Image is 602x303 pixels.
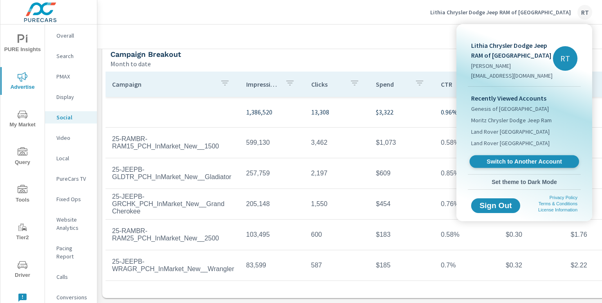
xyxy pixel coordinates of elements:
p: [EMAIL_ADDRESS][DOMAIN_NAME] [471,72,553,80]
span: Genesis of [GEOGRAPHIC_DATA] [471,105,549,113]
p: Recently Viewed Accounts [471,93,577,103]
span: Moritz Chrysler Dodge Jeep Ram [471,116,552,124]
span: Set theme to Dark Mode [471,178,577,186]
p: Lithia Chrysler Dodge Jeep RAM of [GEOGRAPHIC_DATA] [471,40,553,60]
a: Terms & Conditions [539,201,577,206]
a: License Information [538,207,577,212]
button: Set theme to Dark Mode [468,175,581,189]
div: RT [553,46,577,71]
a: Switch to Another Account [469,155,579,168]
span: Sign Out [478,202,514,209]
span: Switch to Another Account [474,158,574,166]
span: Land Rover [GEOGRAPHIC_DATA] [471,139,550,147]
button: Sign Out [471,198,520,213]
p: [PERSON_NAME] [471,62,553,70]
span: Land Rover [GEOGRAPHIC_DATA] [471,128,550,136]
a: Privacy Policy [550,195,577,200]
